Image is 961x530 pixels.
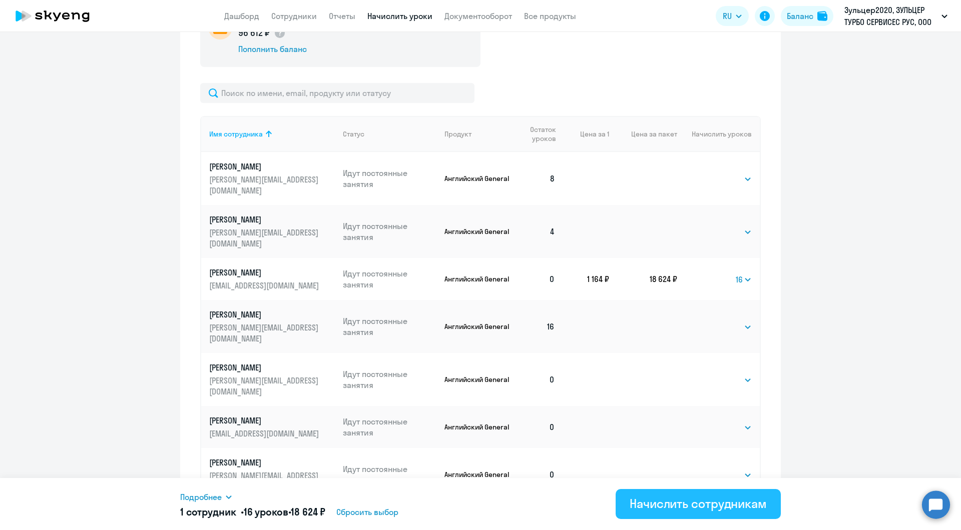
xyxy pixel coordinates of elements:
[444,11,512,21] a: Документооборот
[238,43,350,54] div: Пополнить баланс
[209,129,263,138] div: Имя сотрудника
[723,10,732,22] span: RU
[512,152,563,205] td: 8
[520,125,563,143] div: Остаток уроков
[209,322,321,344] p: [PERSON_NAME][EMAIL_ADDRESS][DOMAIN_NAME]
[209,129,335,138] div: Имя сотрудника
[209,174,321,196] p: [PERSON_NAME][EMAIL_ADDRESS][DOMAIN_NAME]
[343,416,437,438] p: Идут постоянные занятия
[209,280,321,291] p: [EMAIL_ADDRESS][DOMAIN_NAME]
[512,448,563,501] td: 0
[677,116,760,152] th: Начислить уроков
[444,227,512,236] p: Английский General
[209,457,335,492] a: [PERSON_NAME][PERSON_NAME][EMAIL_ADDRESS][DOMAIN_NAME]
[291,505,325,518] span: 18 624 ₽
[209,309,335,344] a: [PERSON_NAME][PERSON_NAME][EMAIL_ADDRESS][DOMAIN_NAME]
[609,116,677,152] th: Цена за пакет
[271,11,317,21] a: Сотрудники
[520,125,556,143] span: Остаток уроков
[716,6,749,26] button: RU
[444,129,512,138] div: Продукт
[444,470,512,479] p: Английский General
[512,205,563,258] td: 4
[209,161,335,196] a: [PERSON_NAME][PERSON_NAME][EMAIL_ADDRESS][DOMAIN_NAME]
[343,129,437,138] div: Статус
[444,274,512,283] p: Английский General
[209,309,321,320] p: [PERSON_NAME]
[336,506,398,518] span: Сбросить выбор
[630,495,767,511] div: Начислить сотрудникам
[209,415,335,439] a: [PERSON_NAME][EMAIL_ADDRESS][DOMAIN_NAME]
[180,491,222,503] span: Подробнее
[238,26,286,39] p: 96 612 ₽
[209,161,321,172] p: [PERSON_NAME]
[224,11,259,21] a: Дашборд
[444,129,471,138] div: Продукт
[244,505,288,518] span: 16 уроков
[563,258,609,300] td: 1 164 ₽
[524,11,576,21] a: Все продукты
[209,267,321,278] p: [PERSON_NAME]
[209,415,321,426] p: [PERSON_NAME]
[200,83,474,103] input: Поиск по имени, email, продукту или статусу
[343,315,437,337] p: Идут постоянные занятия
[209,428,321,439] p: [EMAIL_ADDRESS][DOMAIN_NAME]
[444,375,512,384] p: Английский General
[343,129,364,138] div: Статус
[209,362,335,397] a: [PERSON_NAME][PERSON_NAME][EMAIL_ADDRESS][DOMAIN_NAME]
[444,322,512,331] p: Английский General
[817,11,827,21] img: balance
[781,6,833,26] button: Балансbalance
[209,375,321,397] p: [PERSON_NAME][EMAIL_ADDRESS][DOMAIN_NAME]
[343,368,437,390] p: Идут постоянные занятия
[616,489,781,519] button: Начислить сотрудникам
[839,4,952,28] button: Зульцер2020, ЗУЛЬЦЕР ТУРБО СЕРВИСЕС РУС, ООО
[444,422,512,431] p: Английский General
[209,457,321,468] p: [PERSON_NAME]
[787,10,813,22] div: Баланс
[512,406,563,448] td: 0
[343,220,437,242] p: Идут постоянные занятия
[343,268,437,290] p: Идут постоянные занятия
[180,505,325,519] h5: 1 сотрудник • •
[329,11,355,21] a: Отчеты
[609,258,677,300] td: 18 624 ₽
[209,267,335,291] a: [PERSON_NAME][EMAIL_ADDRESS][DOMAIN_NAME]
[343,167,437,189] p: Идут постоянные занятия
[209,227,321,249] p: [PERSON_NAME][EMAIL_ADDRESS][DOMAIN_NAME]
[512,258,563,300] td: 0
[512,300,563,353] td: 16
[209,214,335,249] a: [PERSON_NAME][PERSON_NAME][EMAIL_ADDRESS][DOMAIN_NAME]
[209,362,321,373] p: [PERSON_NAME]
[563,116,609,152] th: Цена за 1
[367,11,432,21] a: Начислить уроки
[209,470,321,492] p: [PERSON_NAME][EMAIL_ADDRESS][DOMAIN_NAME]
[444,174,512,183] p: Английский General
[209,214,321,225] p: [PERSON_NAME]
[343,463,437,485] p: Идут постоянные занятия
[512,353,563,406] td: 0
[844,4,937,28] p: Зульцер2020, ЗУЛЬЦЕР ТУРБО СЕРВИСЕС РУС, ООО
